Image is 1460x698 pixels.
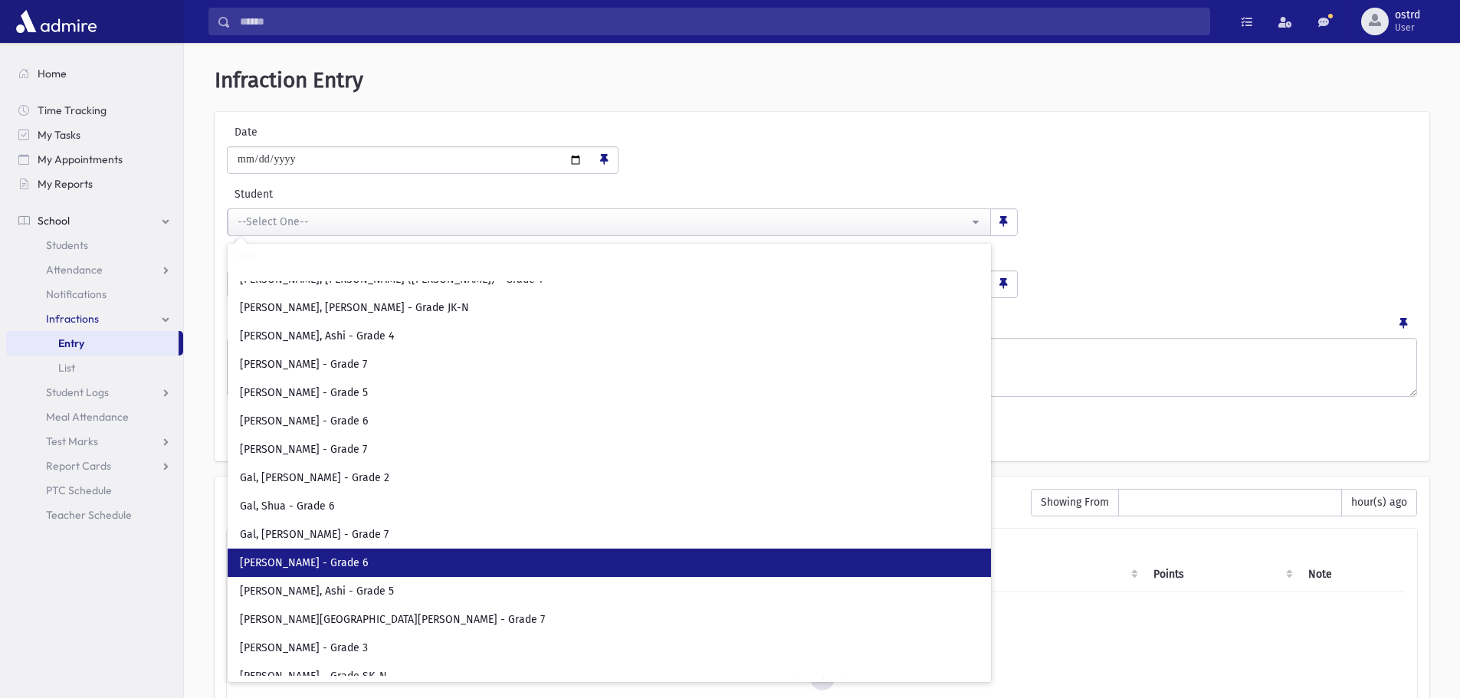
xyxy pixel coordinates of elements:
[58,361,75,375] span: List
[46,508,132,522] span: Teacher Schedule
[46,312,99,326] span: Infractions
[6,503,183,527] a: Teacher Schedule
[6,98,183,123] a: Time Tracking
[46,434,98,448] span: Test Marks
[6,429,183,454] a: Test Marks
[38,152,123,166] span: My Appointments
[1031,489,1119,516] span: Showing From
[6,380,183,405] a: Student Logs
[1395,9,1420,21] span: ostrd
[238,214,969,230] div: --Select One--
[240,272,543,287] span: [PERSON_NAME], [PERSON_NAME] ([PERSON_NAME]) - Grade 1
[38,128,80,142] span: My Tasks
[46,410,129,424] span: Meal Attendance
[227,248,622,264] label: Type
[6,306,183,331] a: Infractions
[38,214,70,228] span: School
[12,6,100,37] img: AdmirePro
[240,499,334,514] span: Gal, Shua - Grade 6
[240,612,545,628] span: [PERSON_NAME][GEOGRAPHIC_DATA][PERSON_NAME] - Grade 7
[46,483,112,497] span: PTC Schedule
[231,8,1209,35] input: Search
[38,177,93,191] span: My Reports
[6,454,183,478] a: Report Cards
[6,478,183,503] a: PTC Schedule
[38,103,107,117] span: Time Tracking
[46,459,111,473] span: Report Cards
[46,287,107,301] span: Notifications
[234,253,985,278] input: Search
[240,442,367,457] span: [PERSON_NAME] - Grade 7
[46,263,103,277] span: Attendance
[1299,557,1405,592] th: Note
[240,414,368,429] span: [PERSON_NAME] - Grade 6
[227,124,357,140] label: Date
[6,405,183,429] a: Meal Attendance
[240,357,367,372] span: [PERSON_NAME] - Grade 7
[240,470,389,486] span: Gal, [PERSON_NAME] - Grade 2
[240,385,368,401] span: [PERSON_NAME] - Grade 5
[38,67,67,80] span: Home
[6,282,183,306] a: Notifications
[6,208,183,233] a: School
[6,331,179,356] a: Entry
[6,257,183,282] a: Attendance
[6,147,183,172] a: My Appointments
[1395,21,1420,34] span: User
[6,233,183,257] a: Students
[227,310,251,332] label: Note
[6,172,183,196] a: My Reports
[228,208,991,236] button: --Select One--
[1144,557,1299,592] th: Points: activate to sort column ascending
[6,61,183,86] a: Home
[1341,489,1417,516] span: hour(s) ago
[240,584,394,599] span: [PERSON_NAME], Ashi - Grade 5
[6,356,183,380] a: List
[240,329,394,344] span: [PERSON_NAME], Ashi - Grade 4
[240,527,389,542] span: Gal, [PERSON_NAME] - Grade 7
[46,238,88,252] span: Students
[46,385,109,399] span: Student Logs
[6,123,183,147] a: My Tasks
[227,489,1015,503] h6: Recently Entered
[215,67,363,93] span: Infraction Entry
[227,186,754,202] label: Student
[240,669,387,684] span: [PERSON_NAME] - Grade SK-N
[240,641,368,656] span: [PERSON_NAME] - Grade 3
[240,300,469,316] span: [PERSON_NAME], [PERSON_NAME] - Grade JK-N
[240,555,368,571] span: [PERSON_NAME] - Grade 6
[58,336,84,350] span: Entry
